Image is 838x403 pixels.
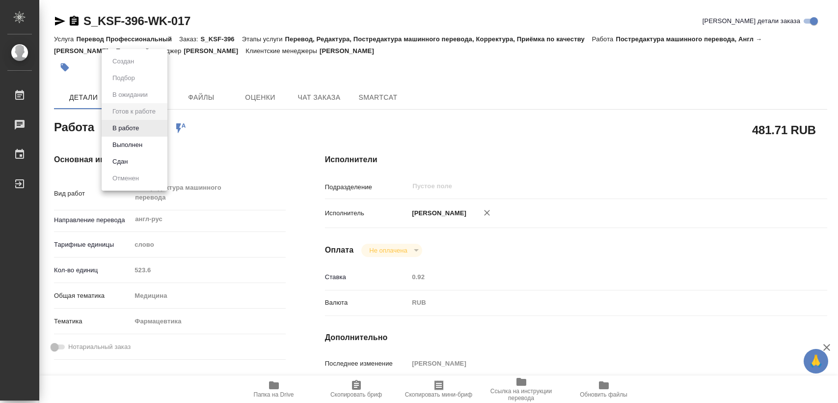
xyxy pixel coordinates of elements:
button: В работе [109,123,142,134]
button: Готов к работе [109,106,159,117]
button: Отменен [109,173,142,184]
button: Сдан [109,156,131,167]
button: Создан [109,56,137,67]
button: Подбор [109,73,138,84]
button: Выполнен [109,140,145,150]
button: В ожидании [109,89,151,100]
